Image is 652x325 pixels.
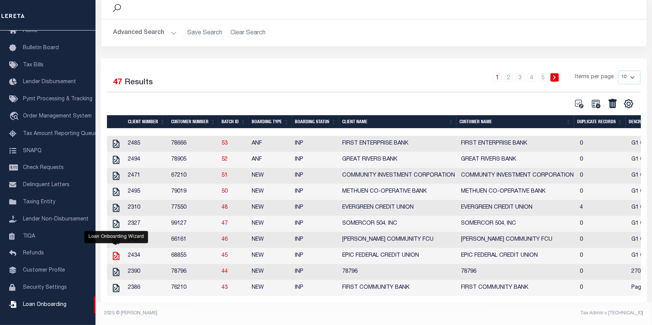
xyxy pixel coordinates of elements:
a: 4 [527,73,536,82]
a: 5 [539,73,547,82]
td: EPIC FEDERAL CREDIT UNION [340,248,458,264]
td: 76210 [168,280,219,296]
td: GREAT RIVERS BANK [458,152,577,168]
td: NEW [249,216,292,232]
a: 52 [222,157,228,162]
th: Customer Name: activate to sort column ascending [456,115,574,128]
td: 66161 [168,232,219,248]
a: 1 [493,73,502,82]
span: Delinquent Letters [23,182,70,188]
td: METHUEN CO-OPERATIVE BANK [458,184,577,200]
td: 77550 [168,200,219,216]
td: INP [292,136,340,152]
span: Security Settings [23,285,67,290]
td: INP [292,152,340,168]
th: Client Name: activate to sort column ascending [339,115,456,128]
td: 99127 [168,216,219,232]
a: 44 [222,269,228,274]
td: 0 [577,168,629,184]
td: NEW [249,200,292,216]
td: GREAT RIVERS BANK [340,152,458,168]
span: SNAPQ [23,148,42,153]
td: INP [292,232,340,248]
td: NEW [249,264,292,280]
th: Client Number: activate to sort column ascending [125,115,168,128]
span: Check Requests [23,165,64,171]
td: 4 [577,200,629,216]
td: INP [292,200,340,216]
td: COMMUNITY INVESTMENT CORPORATION [340,168,458,184]
td: 0 [577,248,629,264]
i: travel_explore [9,112,21,122]
td: NEW [249,232,292,248]
td: NEW [249,280,292,296]
td: 2485 [125,136,168,152]
td: 2471 [125,168,168,184]
span: Order Management System [23,114,92,119]
a: 45 [222,253,228,258]
td: 2494 [125,152,168,168]
td: INP [292,168,340,184]
div: 2025 © [PERSON_NAME]. [99,310,374,317]
td: FIRST COMMUNITY BANK [458,280,577,296]
a: 2 [505,73,513,82]
th: Duplicate Records: activate to sort column ascending [574,115,626,128]
td: COMMUNITY INVESTMENT CORPORATION [458,168,577,184]
td: INP [292,280,340,296]
td: METHUEN CO-OPERATIVE BANK [340,184,458,200]
td: NEW [249,248,292,264]
span: 47 [113,79,123,87]
td: 78796 [458,264,577,280]
span: Items per page [575,73,614,82]
a: 53 [222,141,228,146]
td: 0 [577,216,629,232]
td: FIRST COMMUNITY BANK [340,280,458,296]
th: Batch ID: activate to sort column ascending [218,115,249,128]
td: 78796 [340,264,458,280]
span: Bulletin Board [23,45,59,51]
div: Tax Admin v.[TECHNICAL_ID] [380,310,644,317]
div: Loan Onboarding Wizard [84,231,148,243]
a: 3 [516,73,524,82]
td: FIRST ENTERPRISE BANK [340,136,458,152]
td: 78905 [168,152,219,168]
td: 0 [577,152,629,168]
td: 0 [577,280,629,296]
span: Customer Profile [23,268,65,273]
a: 51 [222,173,228,178]
td: INP [292,264,340,280]
td: EVERGREEN CREDIT UNION [340,200,458,216]
td: 2495 [125,184,168,200]
a: 43 [222,285,228,290]
a: 47 [222,221,228,226]
span: Refunds [23,251,44,256]
td: 0 [577,184,629,200]
span: TIQA [23,233,35,239]
td: ANF [249,152,292,168]
span: Lender Non-Disbursement [23,217,89,222]
td: NEW [249,168,292,184]
button: Advanced Search [113,26,177,40]
td: [PERSON_NAME] COMMUNITY FCU [340,232,458,248]
td: 68855 [168,248,219,264]
span: Tax Bills [23,63,44,68]
td: EVERGREEN CREDIT UNION [458,200,577,216]
th: Boarding Type: activate to sort column ascending [249,115,292,128]
span: Tax Amount Reporting Queue [23,131,97,137]
span: Lender Disbursement [23,79,76,85]
td: 0 [577,264,629,280]
span: Pymt Processing & Tracking [23,97,92,102]
td: 2386 [125,280,168,296]
td: 2310 [125,200,168,216]
td: 2390 [125,264,168,280]
td: 78666 [168,136,219,152]
td: NEW [249,184,292,200]
td: INP [292,216,340,232]
span: Loan Onboarding [23,302,66,307]
a: 50 [222,189,228,194]
td: EPIC FEDERAL CREDIT UNION [458,248,577,264]
span: Home [23,28,37,34]
th: Customer Number: activate to sort column ascending [168,115,218,128]
a: 46 [222,237,228,242]
td: 67210 [168,168,219,184]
